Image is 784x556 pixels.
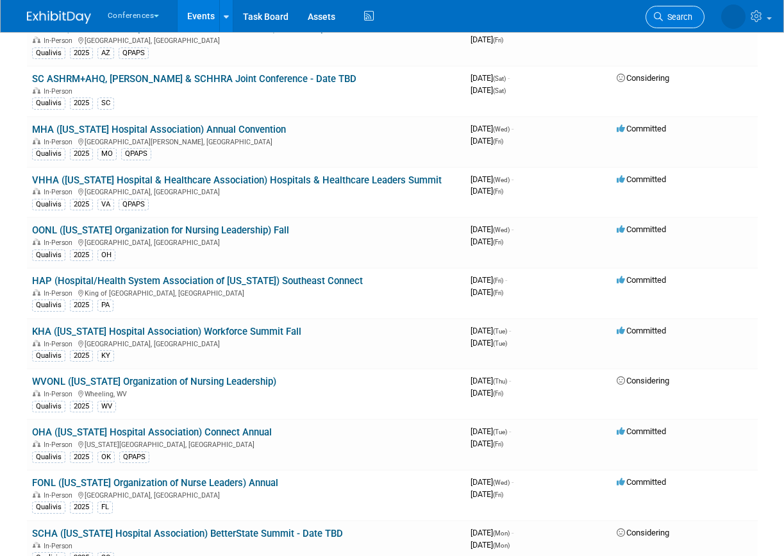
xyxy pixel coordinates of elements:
[471,477,513,487] span: [DATE]
[33,188,40,194] img: In-Person Event
[70,299,93,311] div: 2025
[471,275,507,285] span: [DATE]
[32,401,65,412] div: Qualivis
[70,199,93,210] div: 2025
[32,174,442,186] a: VHHA ([US_STATE] Hospital & Healthcare Association) Hospitals & Healthcare Leaders Summit
[493,176,510,183] span: (Wed)
[97,350,114,362] div: KY
[44,390,76,398] span: In-Person
[33,37,40,43] img: In-Person Event
[121,148,151,160] div: QPAPS
[70,249,93,261] div: 2025
[70,451,93,463] div: 2025
[471,528,513,537] span: [DATE]
[471,326,511,335] span: [DATE]
[70,97,93,109] div: 2025
[32,35,460,45] div: [GEOGRAPHIC_DATA], [GEOGRAPHIC_DATA]
[512,174,513,184] span: -
[493,441,503,448] span: (Fri)
[471,85,506,95] span: [DATE]
[70,47,93,59] div: 2025
[33,87,40,94] img: In-Person Event
[493,87,506,94] span: (Sat)
[27,11,91,24] img: ExhibitDay
[471,376,511,385] span: [DATE]
[471,388,503,398] span: [DATE]
[509,426,511,436] span: -
[32,224,289,236] a: OONL ([US_STATE] Organization for Nursing Leadership) Fall
[32,186,460,196] div: [GEOGRAPHIC_DATA], [GEOGRAPHIC_DATA]
[70,501,93,513] div: 2025
[33,390,40,396] img: In-Person Event
[32,275,363,287] a: HAP (Hospital/Health System Association of [US_STATE]) Southeast Connect
[119,451,149,463] div: QPAPS
[33,542,40,548] img: In-Person Event
[471,35,503,44] span: [DATE]
[471,426,511,436] span: [DATE]
[119,47,149,59] div: QPAPS
[505,275,507,285] span: -
[32,299,65,311] div: Qualivis
[512,224,513,234] span: -
[493,491,503,498] span: (Fri)
[33,441,40,447] img: In-Person Event
[32,477,278,489] a: FONL ([US_STATE] Organization of Nurse Leaders) Annual
[97,199,114,210] div: VA
[33,138,40,144] img: In-Person Event
[44,441,76,449] span: In-Person
[44,289,76,298] span: In-Person
[617,275,666,285] span: Committed
[44,188,76,196] span: In-Person
[44,542,76,550] span: In-Person
[44,239,76,247] span: In-Person
[617,528,669,537] span: Considering
[32,136,460,146] div: [GEOGRAPHIC_DATA][PERSON_NAME], [GEOGRAPHIC_DATA]
[32,148,65,160] div: Qualivis
[44,340,76,348] span: In-Person
[617,326,666,335] span: Committed
[32,451,65,463] div: Qualivis
[471,124,513,133] span: [DATE]
[119,199,149,210] div: QPAPS
[493,542,510,549] span: (Mon)
[32,338,460,348] div: [GEOGRAPHIC_DATA], [GEOGRAPHIC_DATA]
[471,186,503,196] span: [DATE]
[32,350,65,362] div: Qualivis
[721,4,746,29] img: Karina German
[33,239,40,245] img: In-Person Event
[493,126,510,133] span: (Wed)
[97,148,117,160] div: MO
[471,439,503,448] span: [DATE]
[471,136,503,146] span: [DATE]
[617,224,666,234] span: Committed
[70,148,93,160] div: 2025
[32,388,460,398] div: Wheeling, WV
[44,138,76,146] span: In-Person
[97,299,113,311] div: PA
[493,277,503,284] span: (Fri)
[493,328,507,335] span: (Tue)
[493,378,507,385] span: (Thu)
[32,73,356,85] a: SC ASHRM+AHQ, [PERSON_NAME] & SCHHRA Joint Conference - Date TBD
[471,287,503,297] span: [DATE]
[97,401,116,412] div: WV
[508,73,510,83] span: -
[32,199,65,210] div: Qualivis
[617,174,666,184] span: Committed
[44,37,76,45] span: In-Person
[33,289,40,296] img: In-Person Event
[33,491,40,498] img: In-Person Event
[617,376,669,385] span: Considering
[493,226,510,233] span: (Wed)
[493,479,510,486] span: (Wed)
[32,376,276,387] a: WVONL ([US_STATE] Organization of Nursing Leadership)
[509,326,511,335] span: -
[617,73,669,83] span: Considering
[493,138,503,145] span: (Fri)
[32,124,286,135] a: MHA ([US_STATE] Hospital Association) Annual Convention
[32,528,343,539] a: SCHA ([US_STATE] Hospital Association) BetterState Summit - Date TBD
[32,97,65,109] div: Qualivis
[493,75,506,82] span: (Sat)
[70,350,93,362] div: 2025
[493,390,503,397] span: (Fri)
